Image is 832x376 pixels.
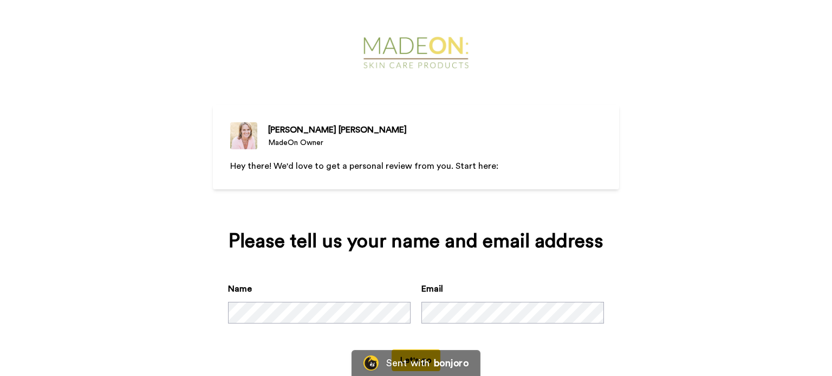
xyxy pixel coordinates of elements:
[421,282,443,295] label: Email
[230,162,498,170] span: Hey there! We'd love to get a personal review from you. Start here:
[268,137,407,148] div: MadeOn Owner
[434,358,469,368] div: bonjoro
[228,282,252,295] label: Name
[228,230,604,252] div: Please tell us your name and email address
[356,35,476,70] img: https://cdn.bonjoro.com/media/e21a572c-c4c3-4b22-b306-9e1461611492/ec453d13-a6a3-432f-9ac0-3bcff4...
[230,122,257,149] img: MadeOn Owner
[352,350,480,376] a: Bonjoro LogoSent withbonjoro
[363,355,379,371] img: Bonjoro Logo
[268,123,407,136] div: [PERSON_NAME] [PERSON_NAME]
[386,358,430,368] div: Sent with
